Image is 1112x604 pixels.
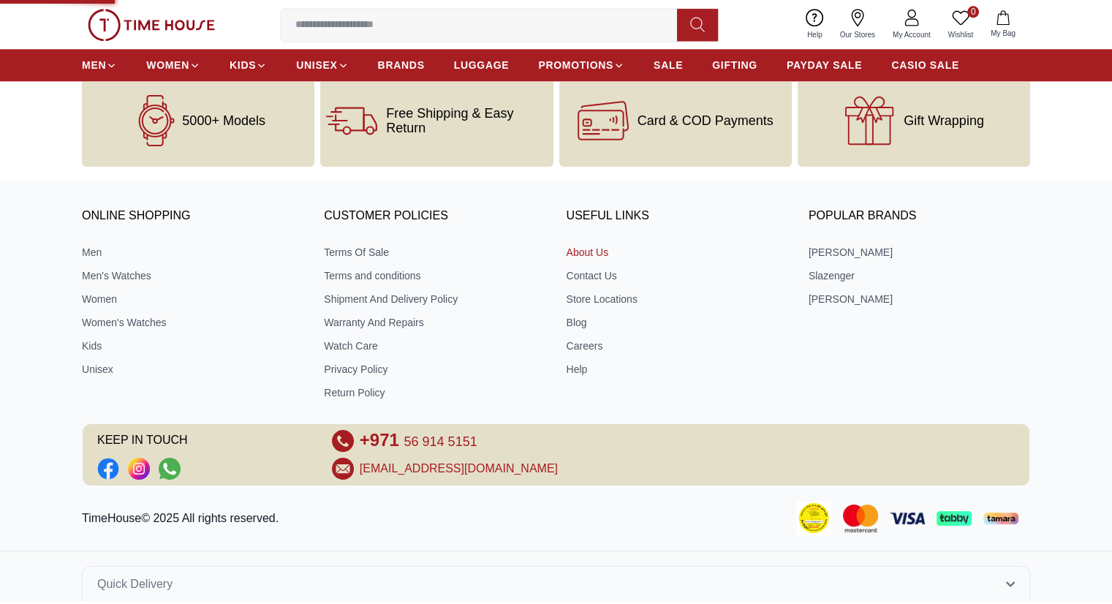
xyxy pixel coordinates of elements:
img: ... [88,9,215,41]
span: UNISEX [296,58,337,72]
a: Shipment And Delivery Policy [324,292,545,306]
img: Tabby Payment [937,511,972,525]
a: PROMOTIONS [538,52,624,78]
a: BRANDS [378,52,425,78]
span: WOMEN [146,58,189,72]
a: [EMAIL_ADDRESS][DOMAIN_NAME] [360,460,558,477]
span: Free Shipping & Easy Return [386,106,547,135]
span: BRANDS [378,58,425,72]
a: SALE [654,52,683,78]
a: Social Link [128,458,150,480]
h3: ONLINE SHOPPING [82,205,303,227]
span: LUGGAGE [454,58,510,72]
span: Gift Wrapping [904,113,984,128]
a: LUGGAGE [454,52,510,78]
a: Blog [567,315,788,330]
span: Help [801,29,828,40]
a: [PERSON_NAME] [809,292,1030,306]
a: CASIO SALE [891,52,959,78]
a: Terms Of Sale [324,245,545,260]
a: KIDS [230,52,267,78]
a: Help [798,6,831,43]
a: Return Policy [324,385,545,400]
a: Help [567,362,788,377]
a: Warranty And Repairs [324,315,545,330]
a: Men's Watches [82,268,303,283]
a: GIFTING [712,52,757,78]
a: Social Link [159,458,181,480]
span: My Bag [985,28,1021,39]
a: About Us [567,245,788,260]
a: Men [82,245,303,260]
li: Facebook [97,458,119,480]
span: 0 [967,6,979,18]
a: Kids [82,339,303,353]
span: CASIO SALE [891,58,959,72]
span: Our Stores [834,29,881,40]
a: Contact Us [567,268,788,283]
img: Mastercard [843,505,878,532]
span: GIFTING [712,58,757,72]
button: My Bag [982,7,1024,42]
img: Visa [890,513,925,524]
span: KEEP IN TOUCH [97,430,311,452]
span: PAYDAY SALE [787,58,862,72]
span: MEN [82,58,106,72]
a: +971 56 914 5151 [360,430,477,452]
a: Women's Watches [82,315,303,330]
span: 5000+ Models [182,113,265,128]
button: Quick Delivery [82,566,1030,602]
a: MEN [82,52,117,78]
span: PROMOTIONS [538,58,613,72]
a: Women [82,292,303,306]
a: WOMEN [146,52,200,78]
a: Unisex [82,362,303,377]
a: Our Stores [831,6,884,43]
h3: CUSTOMER POLICIES [324,205,545,227]
span: Wishlist [942,29,979,40]
span: My Account [887,29,937,40]
span: KIDS [230,58,256,72]
a: Watch Care [324,339,545,353]
a: Social Link [97,458,119,480]
a: [PERSON_NAME] [809,245,1030,260]
p: TimeHouse© 2025 All rights reserved. [82,510,284,527]
span: 56 914 5151 [404,434,477,449]
a: UNISEX [296,52,348,78]
a: Store Locations [567,292,788,306]
a: Terms and conditions [324,268,545,283]
span: Quick Delivery [97,575,173,593]
a: PAYDAY SALE [787,52,862,78]
h3: USEFUL LINKS [567,205,788,227]
a: Careers [567,339,788,353]
span: SALE [654,58,683,72]
img: Consumer Payment [796,501,831,536]
a: Privacy Policy [324,362,545,377]
h3: Popular Brands [809,205,1030,227]
a: Slazenger [809,268,1030,283]
img: Tamara Payment [983,513,1018,524]
span: Card & COD Payments [638,113,774,128]
a: 0Wishlist [939,6,982,43]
